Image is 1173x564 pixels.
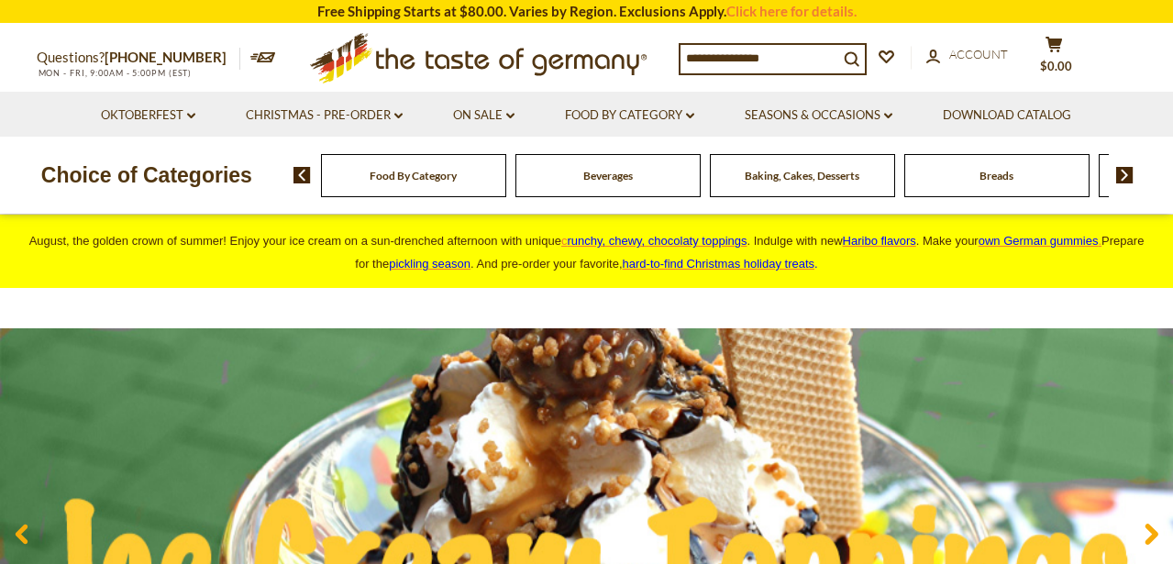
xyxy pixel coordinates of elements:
[37,46,240,70] p: Questions?
[745,105,892,126] a: Seasons & Occasions
[29,234,1145,271] span: August, the golden crown of summer! Enjoy your ice cream on a sun-drenched afternoon with unique ...
[246,105,403,126] a: Christmas - PRE-ORDER
[453,105,515,126] a: On Sale
[623,257,818,271] span: .
[1116,167,1134,183] img: next arrow
[979,234,1099,248] span: own German gummies
[979,169,1013,182] a: Breads
[561,234,747,248] a: crunchy, chewy, chocolaty toppings
[949,47,1008,61] span: Account
[101,105,195,126] a: Oktoberfest
[565,105,694,126] a: Food By Category
[979,234,1101,248] a: own German gummies.
[389,257,470,271] a: pickling season
[1040,59,1072,73] span: $0.00
[843,234,916,248] a: Haribo flavors
[583,169,633,182] a: Beverages
[623,257,815,271] a: hard-to-find Christmas holiday treats
[370,169,457,182] a: Food By Category
[105,49,227,65] a: [PHONE_NUMBER]
[745,169,859,182] a: Baking, Cakes, Desserts
[1027,36,1082,82] button: $0.00
[293,167,311,183] img: previous arrow
[926,45,1008,65] a: Account
[726,3,857,19] a: Click here for details.
[37,68,193,78] span: MON - FRI, 9:00AM - 5:00PM (EST)
[567,234,747,248] span: runchy, chewy, chocolaty toppings
[943,105,1071,126] a: Download Catalog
